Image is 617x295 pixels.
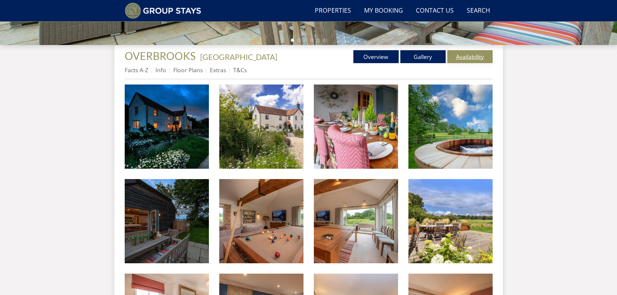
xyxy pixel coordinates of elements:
img: Overbrooks - Enjoy balmy evenings outdoors [125,179,209,263]
img: Overbrooks - The dining table in the annexe doubles up as a games area for pool or table tennis [219,179,303,263]
a: Gallery [400,50,446,63]
img: Overbrooks - Country house to rent for large group holidays in Somerset [125,85,209,169]
a: Overview [353,50,399,63]
a: Search [464,4,493,18]
span: - [198,52,277,62]
a: Info [155,66,166,74]
a: Contact Us [413,4,456,18]
a: Floor Plans [173,66,203,74]
a: [GEOGRAPHIC_DATA] [200,52,277,62]
img: Overbrooks - An idyllic country house for dog friendly large group holidays and family celebratio... [219,85,303,169]
a: OVERBROOKS [125,50,198,62]
a: Properties [312,4,354,18]
a: Availability [447,50,493,63]
img: Group Stays [125,3,201,19]
a: My Booking [361,4,406,18]
span: OVERBROOKS [125,50,196,62]
a: T&Cs [233,66,247,74]
img: Overbrooks - You'll wish you could stay forever... [408,179,493,263]
img: Overbrooks - Relax in the cedar-clad hot tub, with views over the fields [408,85,493,169]
a: Facts A-Z [125,66,148,74]
a: Extras [210,66,226,74]
img: Overbrooks - Book for special celebrations with the people you love most in the world [314,85,398,169]
img: Overbrooks - Have a game of ping-pong [314,179,398,263]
